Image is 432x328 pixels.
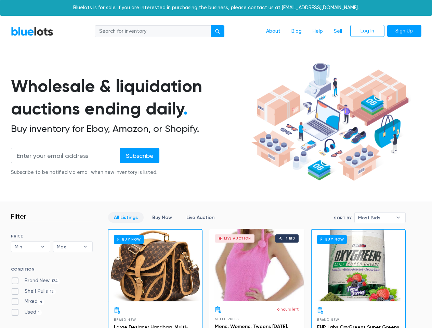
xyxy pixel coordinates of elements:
span: . [183,98,188,119]
span: 12 [48,289,56,295]
label: Sort By [334,215,352,221]
a: Sign Up [387,25,421,37]
h6: PRICE [11,234,93,238]
span: Shelf Pulls [215,317,239,321]
a: BlueLots [11,26,53,36]
span: Brand New [114,318,136,322]
input: Enter your email address [11,148,120,163]
div: Live Auction [224,237,251,240]
label: Shelf Pulls [11,288,56,295]
a: Buy Now [312,230,405,301]
h2: Buy inventory for Ebay, Amazon, or Shopify. [11,123,249,135]
h6: Buy Now [317,235,347,244]
p: 6 hours left [277,306,299,312]
input: Search for inventory [95,25,211,38]
a: All Listings [108,212,144,223]
b: ▾ [36,242,50,252]
a: Buy Now [146,212,178,223]
b: ▾ [391,213,405,223]
span: Max [57,242,79,252]
label: Mixed [11,298,45,305]
span: 1 [36,310,42,315]
a: Live Auction [181,212,220,223]
h6: CONDITION [11,267,93,274]
b: ▾ [78,242,92,252]
label: Used [11,309,42,316]
h1: Wholesale & liquidation auctions ending daily [11,75,249,120]
span: Brand New [317,318,339,322]
span: Most Bids [358,213,392,223]
input: Subscribe [120,148,159,163]
h6: Buy Now [114,235,144,244]
label: Brand New [11,277,60,285]
span: Min [15,242,37,252]
h3: Filter [11,212,26,220]
span: 134 [50,278,60,284]
a: Log In [350,25,384,37]
a: About [261,25,286,38]
div: Subscribe to be notified via email when new inventory is listed. [11,169,159,176]
a: Blog [286,25,307,38]
div: 1 bid [286,237,295,240]
span: 4 [38,300,45,305]
a: Buy Now [108,230,202,301]
a: Sell [328,25,348,38]
img: hero-ee84e7d0318cb26816c560f6b4441b76977f77a177738b4e94f68c95b2b83dbb.png [249,60,411,184]
a: Live Auction 1 bid [209,229,304,301]
a: Help [307,25,328,38]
